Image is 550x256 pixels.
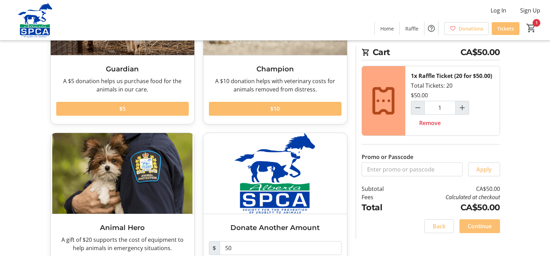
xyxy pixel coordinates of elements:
button: Cart [525,22,538,34]
td: Total [362,201,402,214]
span: Remove [419,119,441,127]
td: CA$50.00 [401,201,500,214]
button: Remove [411,116,449,130]
button: Continue [459,219,500,233]
a: Raffle [400,22,424,35]
h3: Animal Hero [56,222,189,233]
div: A $10 donation helps with veterinary costs for animals removed from distress. [209,77,341,94]
img: Donate Another Amount [203,133,347,214]
div: A gift of $20 supports the cost of equipment to help animals in emergency situations. [56,236,189,252]
div: Total Tickets: 20 [405,66,500,135]
h3: Donate Another Amount [209,222,341,233]
span: Home [380,25,394,32]
td: CA$50.00 [401,185,500,193]
button: Increment by one [456,101,469,114]
span: Raffle [405,25,418,32]
span: CA$50.00 [460,46,500,59]
span: $5 [119,105,126,113]
div: $50.00 [411,91,428,99]
span: $10 [270,105,280,113]
a: Home [375,22,399,35]
div: A $5 donation helps us purchase food for the animals in our care. [56,77,189,94]
h3: Guardian [56,64,189,74]
td: Calculated at checkout [401,193,500,201]
img: Alberta SPCA's Logo [4,3,66,37]
span: $ [209,241,220,255]
img: Animal Hero [51,133,194,214]
span: Donations [459,25,483,32]
span: Apply [476,165,492,174]
button: Decrement by one [411,101,424,114]
label: Promo or Passcode [362,153,413,161]
h2: Cart [362,46,500,60]
button: Help [424,21,438,35]
input: Donation Amount [220,241,341,255]
span: Tickets [497,25,514,32]
a: Tickets [492,22,519,35]
span: Continue [468,222,492,230]
span: Log In [491,6,506,15]
h3: Champion [209,64,341,74]
button: Back [424,219,454,233]
button: Sign Up [515,5,546,16]
button: $5 [56,102,189,116]
span: Back [433,222,446,230]
td: Fees [362,193,402,201]
a: Donations [444,22,489,35]
span: Sign Up [520,6,540,15]
div: 1x Raffle Ticket (20 for $50.00) [411,72,492,80]
button: Log In [485,5,512,16]
button: $10 [209,102,341,116]
td: Subtotal [362,185,402,193]
input: Raffle Ticket (20 for $50.00) Quantity [424,101,456,115]
button: Apply [468,162,500,176]
input: Enter promo or passcode [362,162,463,176]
